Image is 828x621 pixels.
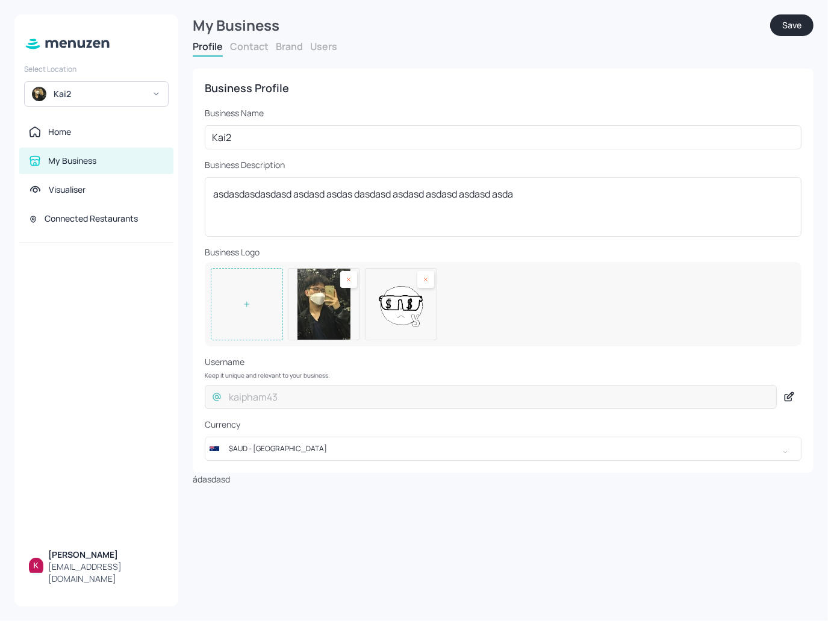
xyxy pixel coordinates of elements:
img: 16759261821252qqqxty87zo.png [366,269,437,340]
img: 1675926196046jji6c5chpwi.jpg [288,269,360,340]
input: Select country [222,437,762,461]
button: Profile [193,40,223,53]
div: Business Profile [205,81,802,95]
img: avatar [32,87,46,101]
div: My Business [48,155,96,167]
p: Business Name [205,107,802,119]
button: Brand [276,40,303,53]
div: Connected Restaurants [45,213,138,225]
textarea: asdasdasdasdasd asdasd asdas dasdasd asdasd asdasd asdasd asda [213,187,793,227]
button: Contact [230,40,269,53]
p: Business Logo [205,246,802,258]
div: My Business [193,14,770,36]
input: Business Name [205,125,802,149]
button: Users [310,40,337,53]
div: Select Location [24,64,169,74]
div: Kai2 [54,88,145,100]
div: Home [48,126,71,138]
button: Open [773,440,797,464]
button: Save [770,14,814,36]
p: Keep it unique and relevant to your business. [205,372,802,379]
p: Username [205,356,802,368]
p: Currency [205,419,802,431]
div: ádasdasd [193,57,814,485]
p: Business Description [205,159,802,171]
div: Visualiser [49,184,86,196]
div: [EMAIL_ADDRESS][DOMAIN_NAME] [48,561,164,585]
img: ALm5wu0uMJs5_eqw6oihenv1OotFdBXgP3vgpp2z_jxl=s96-c [29,558,43,572]
div: [PERSON_NAME] [48,549,164,561]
